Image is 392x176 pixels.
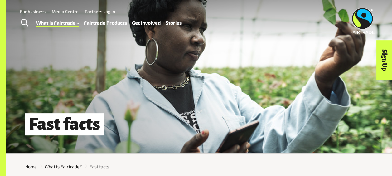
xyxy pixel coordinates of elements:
[20,9,46,14] a: For business
[25,113,104,135] h1: Fast facts
[166,18,182,27] a: Stories
[90,163,109,170] span: Fast facts
[85,9,115,14] a: Partners Log In
[45,163,82,170] a: What is Fairtrade?
[132,18,161,27] a: Get Involved
[84,18,127,27] a: Fairtrade Products
[25,163,37,170] a: Home
[17,15,32,31] a: Toggle Search
[351,8,375,34] img: Fairtrade Australia New Zealand logo
[36,18,79,27] a: What is Fairtrade
[52,9,79,14] a: Media Centre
